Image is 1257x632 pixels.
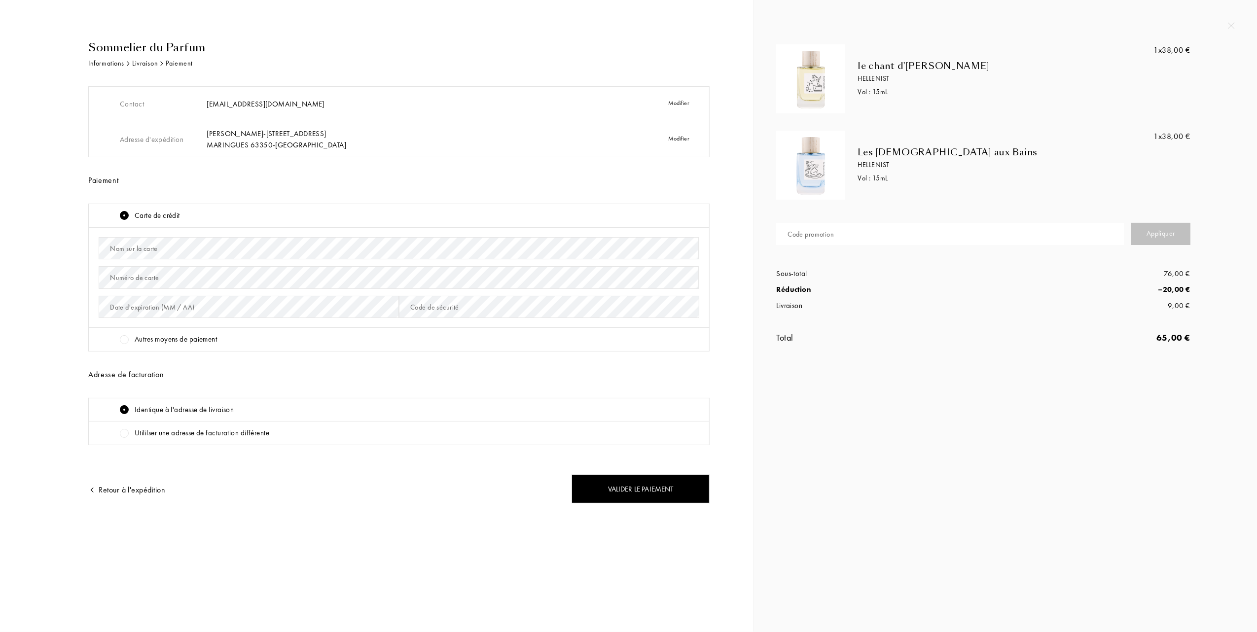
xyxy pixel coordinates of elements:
[858,87,1121,97] div: Vol : 15 mL
[776,268,983,280] div: Sous-total
[160,61,163,66] img: arr_black.svg
[779,133,843,197] img: L2FMNVRSDH.png
[88,484,165,496] div: Retour à l'expédition
[88,39,710,56] div: Sommelier du Parfum
[135,427,269,439] div: Utililser une adresse de facturation différente
[612,128,699,151] div: Modifier
[983,268,1190,280] div: 76,00 €
[410,302,459,313] div: Code de sécurité
[1131,223,1190,245] div: Appliquer
[207,128,612,150] div: [PERSON_NAME] - [STREET_ADDRESS] MARINGUES 63350 - [GEOGRAPHIC_DATA]
[602,148,692,193] div: Modifier
[776,331,983,344] div: Total
[88,58,124,69] div: Informations
[1153,44,1190,56] div: 38,00 €
[572,475,710,504] div: Valider le paiement
[858,147,1121,158] div: Les [DEMOGRAPHIC_DATA] aux Bains
[1228,22,1235,29] img: quit_onboard.svg
[88,369,710,381] div: Adresse de facturation
[110,302,194,313] div: Date d'expiration (MM / AA)
[88,175,710,186] div: Paiement
[1153,45,1162,55] span: 1x
[858,160,1121,170] div: Hellenist
[983,331,1190,344] div: 65,00 €
[858,61,1121,71] div: le chant d'[PERSON_NAME]
[776,284,983,295] div: Réduction
[166,58,192,69] div: Paiement
[983,300,1190,312] div: 9,00 €
[858,73,1121,84] div: Hellenist
[132,58,158,69] div: Livraison
[1153,131,1162,141] span: 1x
[120,128,207,151] div: Adresse d'expédition
[983,284,1190,295] div: – 20,00 €
[135,210,180,221] div: Carte de crédit
[135,404,234,416] div: Identique à l'adresse de livraison
[135,334,217,345] div: Autres moyens de paiement
[110,273,159,283] div: Numéro de carte
[110,244,158,254] div: Nom sur la carte
[127,61,130,66] img: arr_black.svg
[776,300,983,312] div: Livraison
[788,229,834,240] div: Code promotion
[126,21,216,66] div: Contact
[779,47,843,111] img: VWGBAKMRYB.png
[858,173,1121,183] div: Vol : 15 mL
[1153,131,1190,142] div: 38,00 €
[212,49,607,165] div: [EMAIL_ADDRESS][DOMAIN_NAME]
[88,486,96,494] img: arrow.png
